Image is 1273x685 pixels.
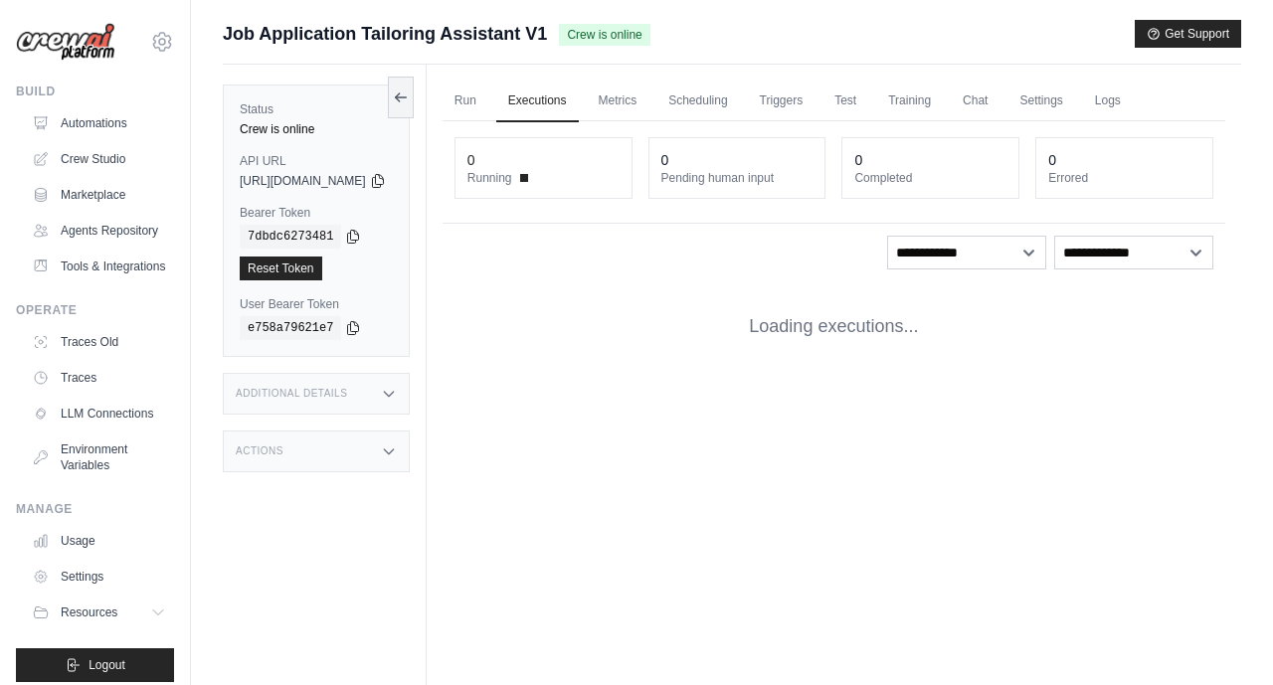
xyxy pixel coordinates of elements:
[822,81,868,122] a: Test
[16,302,174,318] div: Operate
[24,525,174,557] a: Usage
[16,84,174,99] div: Build
[236,445,283,457] h3: Actions
[240,257,322,280] a: Reset Token
[1135,20,1241,48] button: Get Support
[661,150,669,170] div: 0
[16,648,174,682] button: Logout
[24,362,174,394] a: Traces
[24,179,174,211] a: Marketplace
[240,121,393,137] div: Crew is online
[661,170,814,186] dt: Pending human input
[24,215,174,247] a: Agents Repository
[89,657,125,673] span: Logout
[1083,81,1133,122] a: Logs
[24,433,174,481] a: Environment Variables
[656,81,739,122] a: Scheduling
[1048,150,1056,170] div: 0
[24,326,174,358] a: Traces Old
[236,388,347,400] h3: Additional Details
[24,107,174,139] a: Automations
[240,205,393,221] label: Bearer Token
[443,281,1225,372] div: Loading executions...
[240,101,393,117] label: Status
[16,23,115,62] img: Logo
[443,81,488,122] a: Run
[24,561,174,593] a: Settings
[496,81,579,122] a: Executions
[16,501,174,517] div: Manage
[240,296,393,312] label: User Bearer Token
[24,398,174,429] a: LLM Connections
[24,251,174,282] a: Tools & Integrations
[559,24,649,46] span: Crew is online
[240,153,393,169] label: API URL
[876,81,943,122] a: Training
[240,316,341,340] code: e758a79621e7
[854,150,862,170] div: 0
[1007,81,1074,122] a: Settings
[24,143,174,175] a: Crew Studio
[854,170,1006,186] dt: Completed
[61,604,117,620] span: Resources
[748,81,816,122] a: Triggers
[951,81,1000,122] a: Chat
[467,170,512,186] span: Running
[240,173,366,189] span: [URL][DOMAIN_NAME]
[587,81,649,122] a: Metrics
[223,20,547,48] span: Job Application Tailoring Assistant V1
[467,150,475,170] div: 0
[1048,170,1200,186] dt: Errored
[240,225,341,249] code: 7dbdc6273481
[24,597,174,628] button: Resources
